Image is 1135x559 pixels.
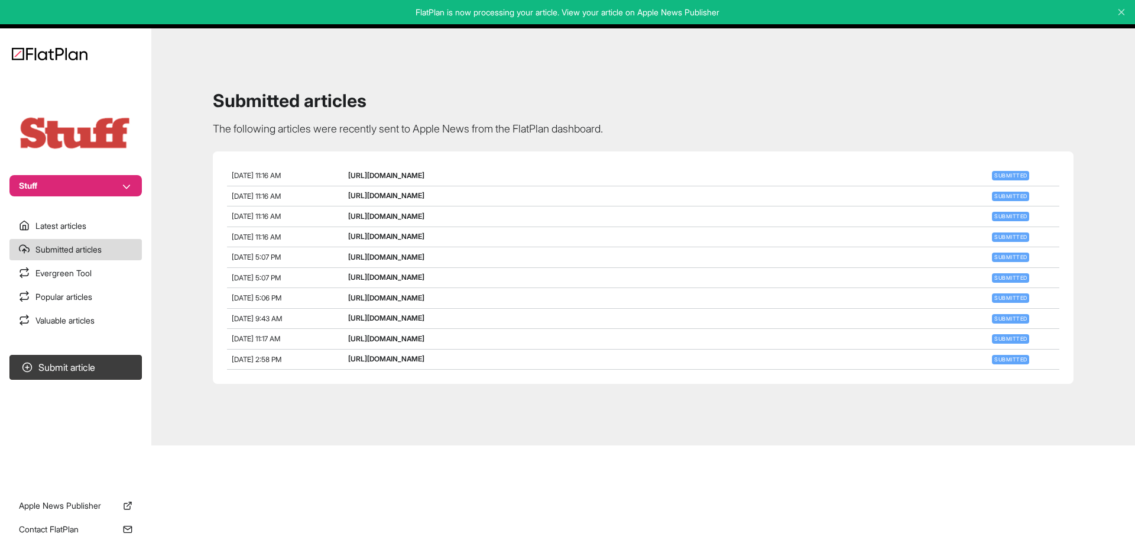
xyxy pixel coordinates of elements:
a: Latest articles [9,215,142,237]
a: Submitted [990,354,1032,363]
span: [DATE] 11:17 AM [232,334,280,343]
span: Submitted [992,253,1029,262]
span: [DATE] 5:07 PM [232,253,281,261]
a: Submitted [990,191,1032,200]
a: [URL][DOMAIN_NAME] [348,293,424,302]
a: [URL][DOMAIN_NAME] [348,212,424,221]
span: Submitted [992,192,1029,201]
a: Submitted [990,273,1032,282]
a: [URL][DOMAIN_NAME] [348,334,424,343]
span: [DATE] 11:16 AM [232,232,281,241]
a: Submitted [990,232,1032,241]
a: [URL][DOMAIN_NAME] [348,191,424,200]
span: [DATE] 5:06 PM [232,293,281,302]
span: Submitted [992,293,1029,303]
span: [DATE] 11:16 AM [232,192,281,201]
a: [URL][DOMAIN_NAME] [348,171,424,180]
a: Evergreen Tool [9,263,142,284]
a: Submitted [990,211,1032,220]
span: [DATE] 2:58 PM [232,355,281,364]
a: Submitted [990,252,1032,261]
a: Submitted [990,170,1032,179]
img: Logo [12,47,87,60]
a: Apple News Publisher [9,495,142,516]
span: Submitted [992,212,1029,221]
a: [URL][DOMAIN_NAME] [348,232,424,241]
a: Submitted [990,334,1032,342]
a: Popular articles [9,286,142,308]
button: Submit article [9,355,142,380]
a: Submitted articles [9,239,142,260]
span: Submitted [992,314,1029,324]
span: [DATE] 11:16 AM [232,171,281,180]
a: [URL][DOMAIN_NAME] [348,273,424,282]
button: Stuff [9,175,142,196]
a: Submitted [990,293,1032,302]
span: Submitted [992,334,1029,344]
a: [URL][DOMAIN_NAME] [348,253,424,261]
span: [DATE] 5:07 PM [232,273,281,282]
span: Submitted [992,273,1029,283]
a: [URL][DOMAIN_NAME] [348,314,424,322]
p: FlatPlan is now processing your article. View your article on Apple News Publisher [8,7,1127,18]
a: Contact FlatPlan [9,519,142,540]
span: [DATE] 11:16 AM [232,212,281,221]
a: Valuable articles [9,310,142,331]
img: Publication Logo [17,115,135,151]
p: The following articles were recently sent to Apple News from the FlatPlan dashboard. [213,121,1074,137]
a: Submitted [990,314,1032,322]
span: Submitted [992,171,1029,180]
h1: Submitted articles [213,90,1074,111]
span: Submitted [992,232,1029,242]
a: [URL][DOMAIN_NAME] [348,354,424,363]
span: [DATE] 9:43 AM [232,314,282,323]
span: Submitted [992,355,1029,364]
